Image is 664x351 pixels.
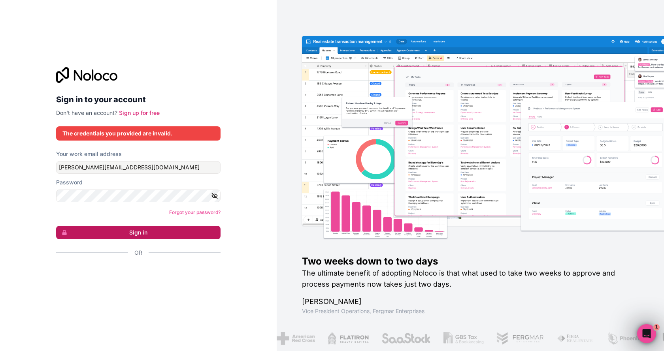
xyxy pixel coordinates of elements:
[56,190,221,202] input: Password
[56,150,122,158] label: Your work email address
[302,255,639,268] h1: Two weeks down to two days
[637,324,656,343] iframe: Intercom live chat
[302,268,639,290] h2: The ultimate benefit of adopting Noloco is that what used to take two weeks to approve and proces...
[607,332,649,345] img: /assets/phoenix-BREaitsQ.png
[56,109,117,116] span: Don't have an account?
[381,332,431,345] img: /assets/saastock-C6Zbiodz.png
[62,130,214,137] div: The credentials you provided are invalid.
[134,249,142,257] span: Or
[302,307,639,315] h1: Vice President Operations , Fergmar Enterprises
[653,324,660,330] span: 1
[443,332,484,345] img: /assets/gbstax-C-GtDUiK.png
[52,265,218,283] iframe: Sign in with Google Button
[56,161,221,174] input: Email address
[56,92,221,107] h2: Sign in to your account
[119,109,160,116] a: Sign up for free
[328,332,369,345] img: /assets/flatiron-C8eUkumj.png
[496,332,545,345] img: /assets/fergmar-CudnrXN5.png
[302,296,639,307] h1: [PERSON_NAME]
[277,332,315,345] img: /assets/american-red-cross-BAupjrZR.png
[56,226,221,239] button: Sign in
[169,209,221,215] a: Forgot your password?
[56,178,83,186] label: Password
[557,332,594,345] img: /assets/fiera-fwj2N5v4.png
